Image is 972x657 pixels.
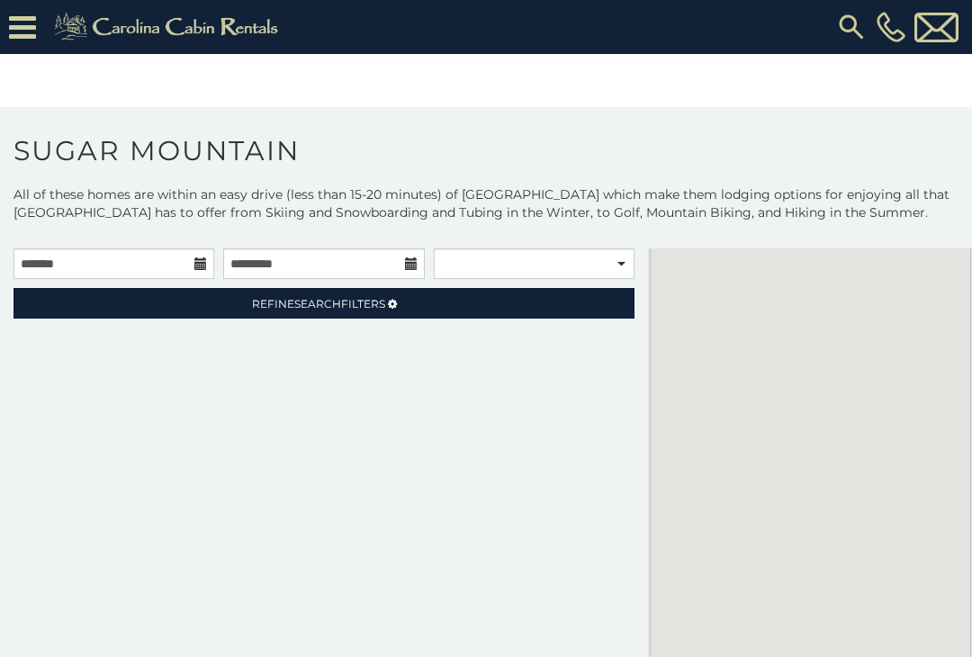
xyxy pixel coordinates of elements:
[872,12,910,42] a: [PHONE_NUMBER]
[45,9,293,45] img: Khaki-logo.png
[13,288,634,319] a: RefineSearchFilters
[835,11,868,43] img: search-regular.svg
[294,297,341,310] span: Search
[252,297,385,310] span: Refine Filters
